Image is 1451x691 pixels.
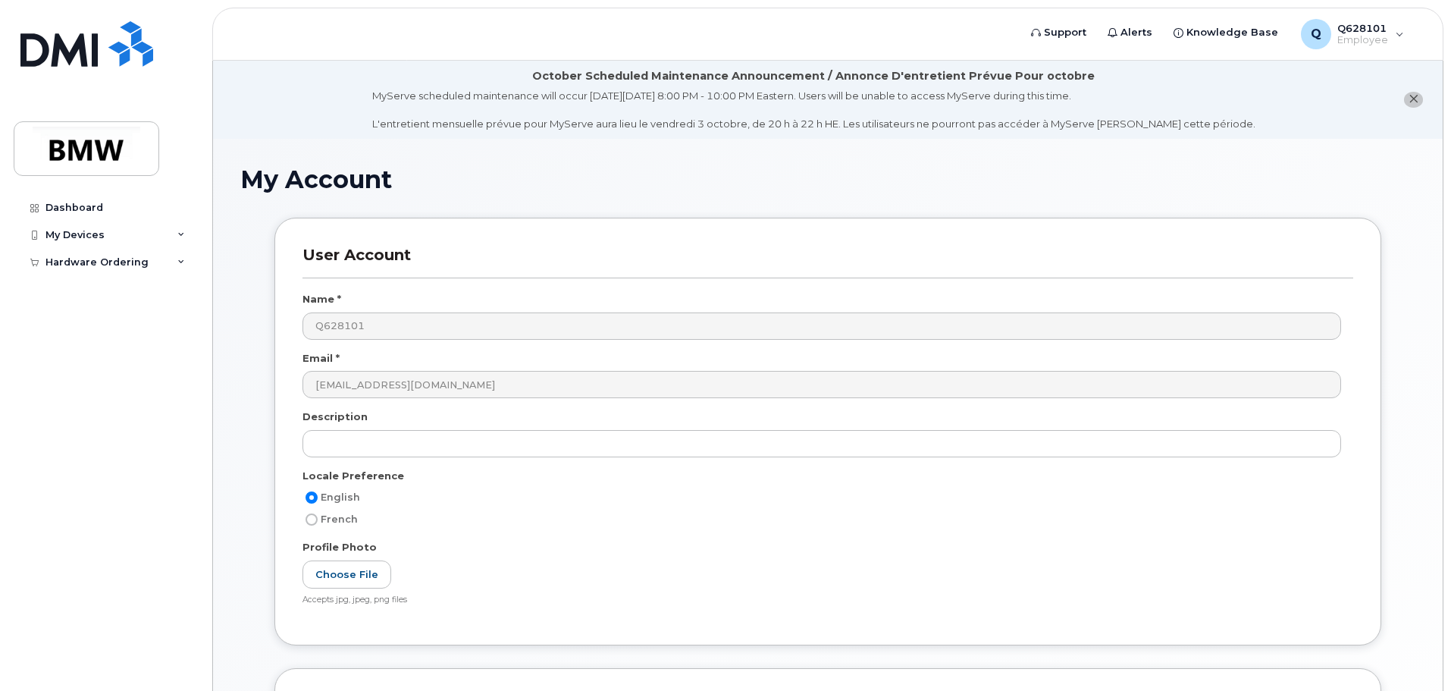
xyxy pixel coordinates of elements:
div: MyServe scheduled maintenance will occur [DATE][DATE] 8:00 PM - 10:00 PM Eastern. Users will be u... [372,89,1255,131]
div: October Scheduled Maintenance Announcement / Annonce D'entretient Prévue Pour octobre [532,68,1095,84]
iframe: Messenger Launcher [1385,625,1440,680]
h1: My Account [240,166,1415,193]
input: French [306,514,318,526]
div: Accepts jpg, jpeg, png files [302,595,1341,606]
label: Choose File [302,561,391,589]
label: Name * [302,292,341,306]
span: English [321,492,360,503]
span: French [321,514,358,525]
button: close notification [1404,92,1423,108]
label: Email * [302,351,340,366]
h3: User Account [302,246,1353,278]
label: Profile Photo [302,540,377,554]
label: Description [302,410,368,424]
label: Locale Preference [302,469,404,483]
input: English [306,492,318,504]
